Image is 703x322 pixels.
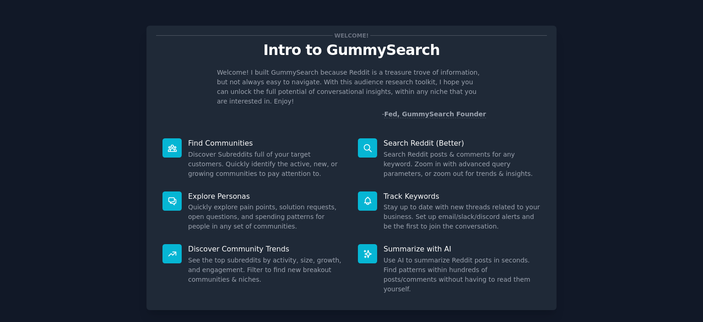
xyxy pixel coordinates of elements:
[384,150,541,179] dd: Search Reddit posts & comments for any keyword. Zoom in with advanced query parameters, or zoom o...
[156,42,547,58] p: Intro to GummySearch
[188,244,345,254] p: Discover Community Trends
[384,256,541,294] dd: Use AI to summarize Reddit posts in seconds. Find patterns within hundreds of posts/comments with...
[188,150,345,179] dd: Discover Subreddits full of your target customers. Quickly identify the active, new, or growing c...
[384,191,541,201] p: Track Keywords
[384,202,541,231] dd: Stay up to date with new threads related to your business. Set up email/slack/discord alerts and ...
[384,244,541,254] p: Summarize with AI
[188,202,345,231] dd: Quickly explore pain points, solution requests, open questions, and spending patterns for people ...
[384,110,486,118] a: Fed, GummySearch Founder
[217,68,486,106] p: Welcome! I built GummySearch because Reddit is a treasure trove of information, but not always ea...
[188,256,345,284] dd: See the top subreddits by activity, size, growth, and engagement. Filter to find new breakout com...
[333,31,370,40] span: Welcome!
[188,138,345,148] p: Find Communities
[382,109,486,119] div: -
[384,138,541,148] p: Search Reddit (Better)
[188,191,345,201] p: Explore Personas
